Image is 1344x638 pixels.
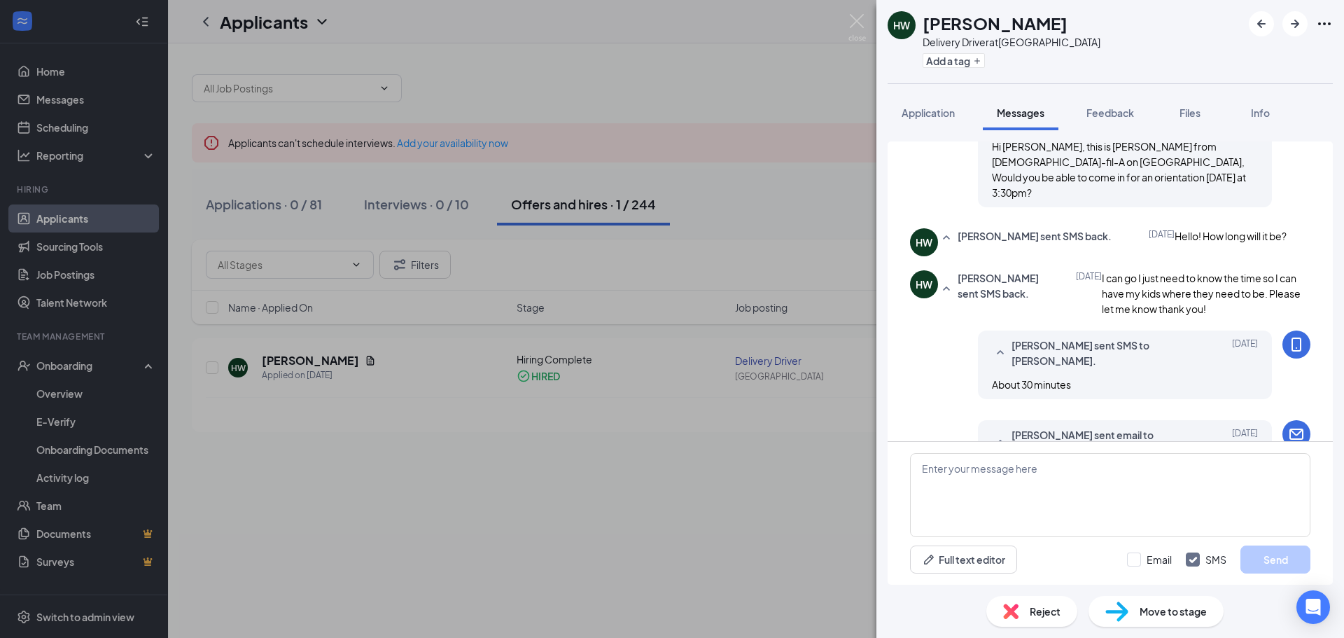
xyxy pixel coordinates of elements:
[1232,427,1258,458] span: [DATE]
[1296,590,1330,624] div: Open Intercom Messenger
[910,546,1017,574] button: Full text editorPen
[902,106,955,119] span: Application
[923,53,985,68] button: PlusAdd a tag
[1249,11,1274,36] button: ArrowLeftNew
[997,106,1044,119] span: Messages
[1288,336,1305,353] svg: MobileSms
[1102,272,1301,315] span: I can go I just need to know the time so I can have my kids where they need to be. Please let me ...
[1076,270,1102,308] span: [DATE]
[1288,426,1305,443] svg: Email
[1240,546,1310,574] button: Send
[1149,228,1175,248] span: [DATE]
[992,434,1009,451] svg: SmallChevronUp
[1251,106,1270,119] span: Info
[958,270,1039,308] span: [PERSON_NAME] sent SMS back.
[1011,427,1195,458] span: [PERSON_NAME] sent email to [PERSON_NAME].
[1232,338,1258,368] span: [DATE]
[1175,230,1287,242] span: Hello! How long will it be?
[938,230,955,247] svg: SmallChevronUp
[893,18,910,32] div: HW
[923,11,1067,35] h1: [PERSON_NAME]
[1086,106,1134,119] span: Feedback
[992,378,1071,391] span: About 30 minutes
[958,228,1112,248] span: [PERSON_NAME] sent SMS back.
[922,553,936,567] svg: Pen
[1253,15,1270,32] svg: ArrowLeftNew
[1179,106,1200,119] span: Files
[1030,604,1060,619] span: Reject
[973,57,981,65] svg: Plus
[1316,15,1333,32] svg: Ellipses
[938,281,955,298] svg: SmallChevronUp
[1287,15,1303,32] svg: ArrowRight
[992,345,1009,361] svg: SmallChevronUp
[1140,604,1207,619] span: Move to stage
[1282,11,1308,36] button: ArrowRight
[1011,338,1195,368] span: [PERSON_NAME] sent SMS to [PERSON_NAME].
[916,235,932,249] div: HW
[916,277,932,291] div: HW
[923,35,1100,49] div: Delivery Driver at [GEOGRAPHIC_DATA]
